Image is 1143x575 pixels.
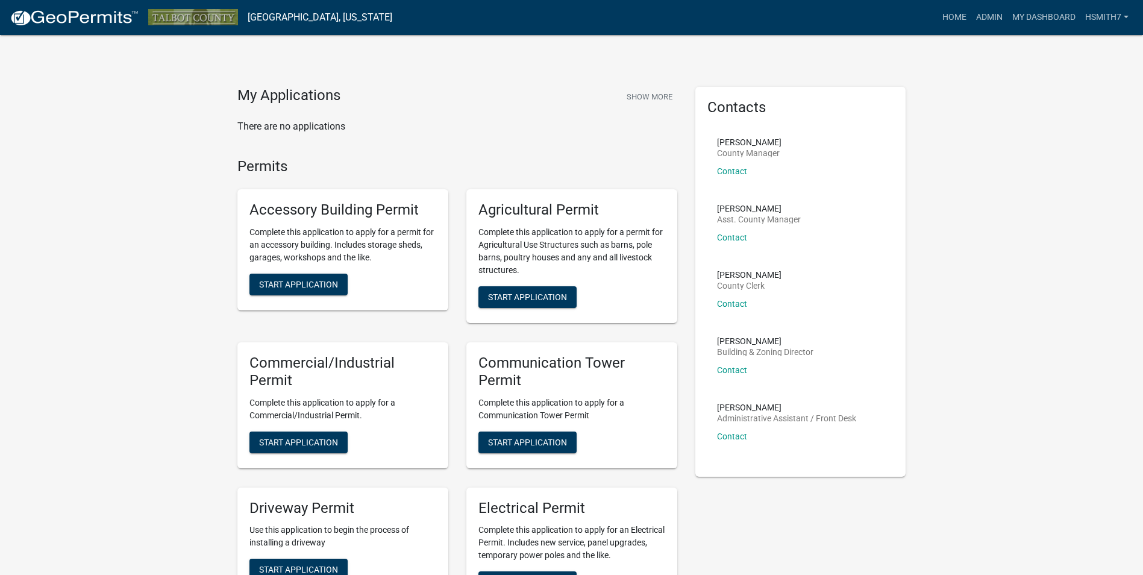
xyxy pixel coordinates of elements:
[478,397,665,422] p: Complete this application to apply for a Communication Tower Permit
[249,500,436,517] h5: Driveway Permit
[249,397,436,422] p: Complete this application to apply for a Commercial/Industrial Permit.
[622,87,677,107] button: Show More
[259,565,338,574] span: Start Application
[148,9,238,25] img: Talbot County, Georgia
[249,524,436,549] p: Use this application to begin the process of installing a driveway
[717,271,781,279] p: [PERSON_NAME]
[717,233,747,242] a: Contact
[717,337,813,345] p: [PERSON_NAME]
[248,7,392,28] a: [GEOGRAPHIC_DATA], [US_STATE]
[707,99,894,116] h5: Contacts
[259,437,338,447] span: Start Application
[938,6,971,29] a: Home
[717,166,747,176] a: Contact
[249,201,436,219] h5: Accessory Building Permit
[249,226,436,264] p: Complete this application to apply for a permit for an accessory building. Includes storage sheds...
[478,286,577,308] button: Start Application
[478,354,665,389] h5: Communication Tower Permit
[249,432,348,453] button: Start Application
[717,138,781,146] p: [PERSON_NAME]
[717,204,801,213] p: [PERSON_NAME]
[717,348,813,356] p: Building & Zoning Director
[478,524,665,562] p: Complete this application to apply for an Electrical Permit. Includes new service, panel upgrades...
[478,500,665,517] h5: Electrical Permit
[1007,6,1080,29] a: My Dashboard
[237,119,677,134] p: There are no applications
[717,149,781,157] p: County Manager
[478,432,577,453] button: Start Application
[717,281,781,290] p: County Clerk
[717,365,747,375] a: Contact
[478,201,665,219] h5: Agricultural Permit
[249,354,436,389] h5: Commercial/Industrial Permit
[237,158,677,175] h4: Permits
[249,274,348,295] button: Start Application
[488,292,567,302] span: Start Application
[717,215,801,224] p: Asst. County Manager
[717,414,856,423] p: Administrative Assistant / Front Desk
[478,226,665,277] p: Complete this application to apply for a permit for Agricultural Use Structures such as barns, po...
[488,437,567,447] span: Start Application
[717,403,856,412] p: [PERSON_NAME]
[717,432,747,441] a: Contact
[1080,6,1133,29] a: hsmith7
[237,87,340,105] h4: My Applications
[717,299,747,309] a: Contact
[971,6,1007,29] a: Admin
[259,280,338,289] span: Start Application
